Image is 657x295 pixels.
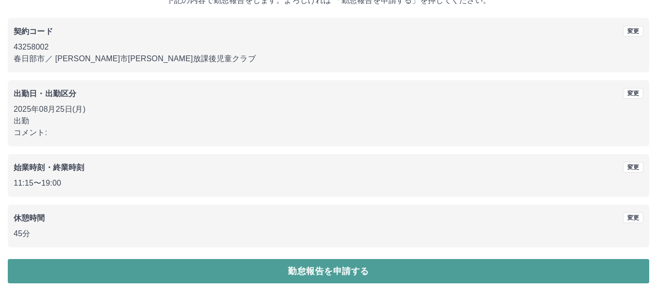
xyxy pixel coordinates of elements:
p: 45分 [14,228,643,240]
button: 変更 [623,162,643,173]
b: 契約コード [14,27,53,35]
p: コメント: [14,127,643,139]
p: 43258002 [14,41,643,53]
button: 勤怠報告を申請する [8,259,649,283]
b: 始業時刻・終業時刻 [14,163,84,172]
button: 変更 [623,88,643,99]
p: 春日部市 ／ [PERSON_NAME]市[PERSON_NAME]放課後児童クラブ [14,53,643,65]
b: 休憩時間 [14,214,45,222]
button: 変更 [623,26,643,36]
b: 出勤日・出勤区分 [14,89,76,98]
p: 2025年08月25日(月) [14,104,643,115]
p: 出勤 [14,115,643,127]
p: 11:15 〜 19:00 [14,177,643,189]
button: 変更 [623,212,643,223]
